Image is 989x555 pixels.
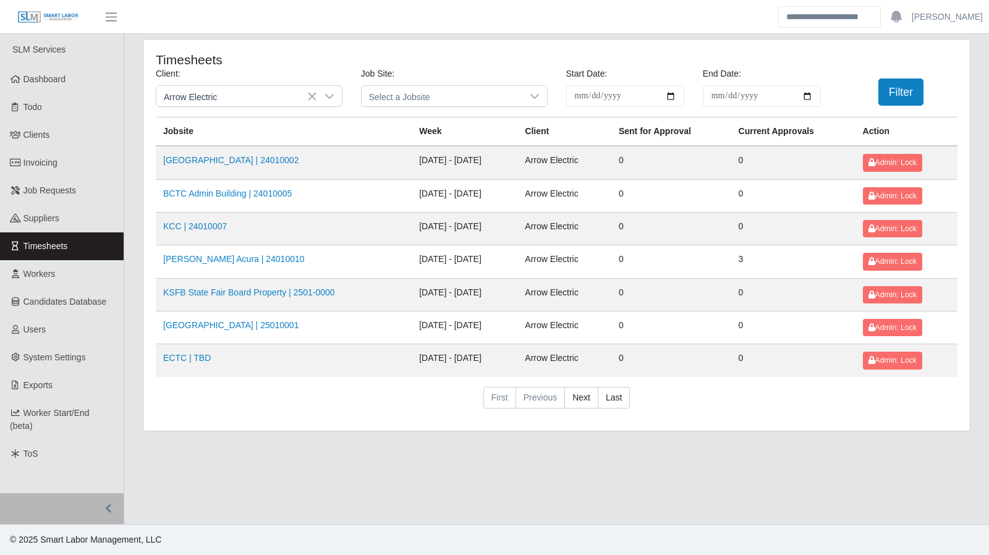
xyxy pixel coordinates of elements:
[163,189,292,198] a: BCTC Admin Building | 24010005
[156,67,180,80] label: Client:
[412,212,517,245] td: [DATE] - [DATE]
[23,324,46,334] span: Users
[163,155,299,165] a: [GEOGRAPHIC_DATA] | 24010002
[412,117,517,146] th: Week
[23,449,38,459] span: ToS
[611,117,731,146] th: Sent for Approval
[868,224,917,233] span: Admin: Lock
[163,254,305,264] a: [PERSON_NAME] Acura | 24010010
[868,257,917,266] span: Admin: Lock
[412,146,517,179] td: [DATE] - [DATE]
[868,323,917,332] span: Admin: Lock
[611,179,731,212] td: 0
[863,319,922,336] button: Admin: Lock
[611,212,731,245] td: 0
[868,356,917,365] span: Admin: Lock
[912,11,983,23] a: [PERSON_NAME]
[163,287,335,297] a: KSFB State Fair Board Property | 2501-0000
[855,117,957,146] th: Action
[517,278,611,311] td: Arrow Electric
[703,67,741,80] label: End Date:
[17,11,79,24] img: SLM Logo
[23,241,68,251] span: Timesheets
[731,344,855,377] td: 0
[731,146,855,179] td: 0
[23,352,86,362] span: System Settings
[868,158,917,167] span: Admin: Lock
[23,158,57,167] span: Invoicing
[598,387,630,409] a: Last
[863,154,922,171] button: Admin: Lock
[362,86,522,106] span: Select a Jobsite
[517,311,611,344] td: Arrow Electric
[731,212,855,245] td: 0
[863,253,922,270] button: Admin: Lock
[731,179,855,212] td: 0
[863,352,922,369] button: Admin: Lock
[163,353,211,363] a: ECTC | TBD
[156,387,957,419] nav: pagination
[361,67,394,80] label: Job Site:
[863,187,922,205] button: Admin: Lock
[412,344,517,377] td: [DATE] - [DATE]
[731,117,855,146] th: Current Approvals
[412,179,517,212] td: [DATE] - [DATE]
[517,179,611,212] td: Arrow Electric
[517,146,611,179] td: Arrow Electric
[23,74,66,84] span: Dashboard
[156,52,479,67] h4: Timesheets
[863,220,922,237] button: Admin: Lock
[611,146,731,179] td: 0
[412,278,517,311] td: [DATE] - [DATE]
[778,6,881,28] input: Search
[868,192,917,200] span: Admin: Lock
[23,380,53,390] span: Exports
[731,245,855,278] td: 3
[731,311,855,344] td: 0
[517,344,611,377] td: Arrow Electric
[23,269,56,279] span: Workers
[412,311,517,344] td: [DATE] - [DATE]
[868,290,917,299] span: Admin: Lock
[23,130,50,140] span: Clients
[12,44,66,54] span: SLM Services
[23,102,42,112] span: Todo
[611,245,731,278] td: 0
[412,245,517,278] td: [DATE] - [DATE]
[517,212,611,245] td: Arrow Electric
[517,117,611,146] th: Client
[611,278,731,311] td: 0
[566,67,608,80] label: Start Date:
[10,408,90,431] span: Worker Start/End (beta)
[611,344,731,377] td: 0
[156,86,317,106] span: Arrow Electric
[23,213,59,223] span: Suppliers
[156,117,412,146] th: Jobsite
[163,320,299,330] a: [GEOGRAPHIC_DATA] | 25010001
[731,278,855,311] td: 0
[517,245,611,278] td: Arrow Electric
[163,221,227,231] a: KCC | 24010007
[10,535,161,544] span: © 2025 Smart Labor Management, LLC
[611,311,731,344] td: 0
[863,286,922,303] button: Admin: Lock
[23,297,107,307] span: Candidates Database
[878,78,923,106] button: Filter
[564,387,598,409] a: Next
[23,185,77,195] span: Job Requests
